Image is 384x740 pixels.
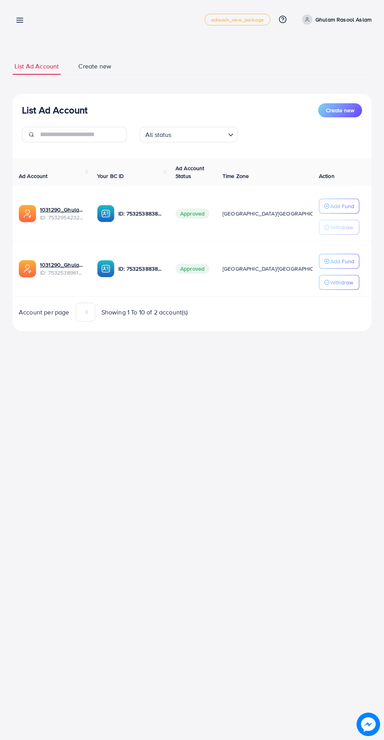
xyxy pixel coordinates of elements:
[101,308,188,317] span: Showing 1 To 10 of 2 account(s)
[40,214,85,221] span: ID: 7532954232266326017
[144,129,173,140] span: All status
[118,209,163,218] p: ID: 7532538838637019152
[78,62,111,71] span: Create new
[19,172,48,180] span: Ad Account
[326,106,354,114] span: Create new
[223,210,331,217] span: [GEOGRAPHIC_DATA]/[GEOGRAPHIC_DATA]
[176,164,205,180] span: Ad Account Status
[97,205,114,222] img: ic-ba-acc.ded83a64.svg
[19,205,36,222] img: ic-ads-acc.e4c84228.svg
[319,172,335,180] span: Action
[318,103,362,117] button: Create new
[319,275,359,290] button: Withdraw
[19,308,69,317] span: Account per page
[40,261,85,277] div: <span class='underline'>1031290_Ghulam Rasool Aslam_1753805901568</span></br>7532538961244635153
[97,260,114,277] img: ic-ba-acc.ded83a64.svg
[97,172,124,180] span: Your BC ID
[211,17,264,22] span: adreach_new_package
[40,206,85,222] div: <span class='underline'>1031290_Ghulam Rasool Aslam 2_1753902599199</span></br>7532954232266326017
[174,128,225,140] input: Search for option
[330,201,354,211] p: Add Fund
[176,264,209,274] span: Approved
[330,257,354,266] p: Add Fund
[357,713,380,736] img: image
[139,127,237,142] div: Search for option
[14,62,59,71] span: List Ad Account
[223,265,331,273] span: [GEOGRAPHIC_DATA]/[GEOGRAPHIC_DATA]
[19,260,36,277] img: ic-ads-acc.e4c84228.svg
[330,278,353,287] p: Withdraw
[315,15,371,24] p: Ghulam Rasool Aslam
[118,264,163,273] p: ID: 7532538838637019152
[223,172,249,180] span: Time Zone
[205,14,270,25] a: adreach_new_package
[319,220,359,235] button: Withdraw
[176,208,209,219] span: Approved
[319,199,359,214] button: Add Fund
[22,104,87,116] h3: List Ad Account
[40,269,85,277] span: ID: 7532538961244635153
[40,206,85,214] a: 1031290_Ghulam Rasool Aslam 2_1753902599199
[40,261,85,269] a: 1031290_Ghulam Rasool Aslam_1753805901568
[299,14,371,25] a: Ghulam Rasool Aslam
[330,223,353,232] p: Withdraw
[319,254,359,269] button: Add Fund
